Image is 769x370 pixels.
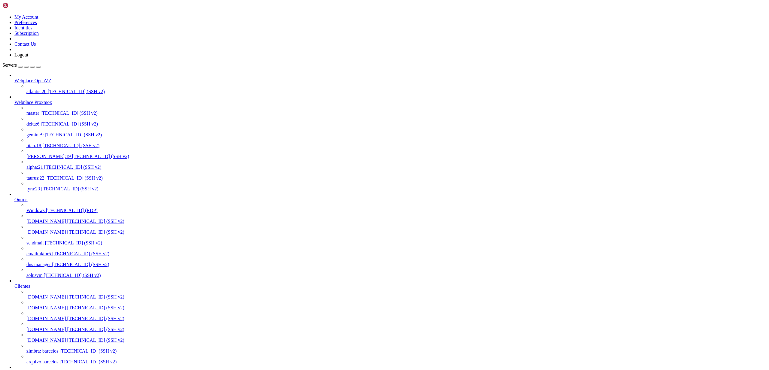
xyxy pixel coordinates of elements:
li: [DOMAIN_NAME] [TECHNICAL_ID] (SSH v2) [26,321,767,332]
a: arquivo.barcelos [TECHNICAL_ID] (SSH v2) [26,359,767,365]
span: [DOMAIN_NAME] [26,327,66,332]
a: lyra:23 [TECHNICAL_ID] (SSH v2) [26,186,767,192]
a: [DOMAIN_NAME] [TECHNICAL_ID] (SSH v2) [26,229,767,235]
span: solusvm [26,273,42,278]
a: taurus:22 [TECHNICAL_ID] (SSH v2) [26,175,767,181]
span: [DOMAIN_NAME] [26,294,66,299]
span: [TECHNICAL_ID] (SSH v2) [41,121,98,126]
span: gemini:9 [26,132,44,137]
a: dns manager [TECHNICAL_ID] (SSH v2) [26,262,767,267]
li: emailmktbr5 [TECHNICAL_ID] (SSH v2) [26,246,767,256]
a: Outros [14,197,767,202]
span: [TECHNICAL_ID] (SSH v2) [41,186,98,191]
a: Subscription [14,31,39,36]
li: [DOMAIN_NAME] [TECHNICAL_ID] (SSH v2) [26,213,767,224]
a: sendmail [TECHNICAL_ID] (SSH v2) [26,240,767,246]
span: [TECHNICAL_ID] (SSH v2) [52,262,109,267]
span: delta:6 [26,121,40,126]
span: [DOMAIN_NAME] [26,316,66,321]
a: atlantis:20 [TECHNICAL_ID] (SSH v2) [26,89,767,94]
span: [TECHNICAL_ID] (SSH v2) [72,154,129,159]
a: alpha:21 [TECHNICAL_ID] (SSH v2) [26,165,767,170]
li: Outros [14,192,767,278]
li: lyra:23 [TECHNICAL_ID] (SSH v2) [26,181,767,192]
li: [DOMAIN_NAME] [TECHNICAL_ID] (SSH v2) [26,289,767,300]
a: [DOMAIN_NAME] [TECHNICAL_ID] (SSH v2) [26,219,767,224]
span: [TECHNICAL_ID] (SSH v2) [67,327,124,332]
span: [TECHNICAL_ID] (SSH v2) [67,219,124,224]
span: [TECHNICAL_ID] (SSH v2) [42,143,99,148]
li: taurus:22 [TECHNICAL_ID] (SSH v2) [26,170,767,181]
span: [DOMAIN_NAME] [26,305,66,310]
a: master [TECHNICAL_ID] (SSH v2) [26,111,767,116]
span: [TECHNICAL_ID] (SSH v2) [44,165,101,170]
a: solusvm [TECHNICAL_ID] (SSH v2) [26,273,767,278]
li: [DOMAIN_NAME] [TECHNICAL_ID] (SSH v2) [26,311,767,321]
a: delta:6 [TECHNICAL_ID] (SSH v2) [26,121,767,127]
li: [DOMAIN_NAME] [TECHNICAL_ID] (SSH v2) [26,300,767,311]
a: [DOMAIN_NAME] [TECHNICAL_ID] (SSH v2) [26,294,767,300]
span: Clientes [14,284,30,289]
span: alpha:21 [26,165,43,170]
a: [PERSON_NAME]:19 [TECHNICAL_ID] (SSH v2) [26,154,767,159]
li: titan:18 [TECHNICAL_ID] (SSH v2) [26,138,767,148]
li: arquivo.barcelos [TECHNICAL_ID] (SSH v2) [26,354,767,365]
li: dns manager [TECHNICAL_ID] (SSH v2) [26,256,767,267]
span: master [26,111,39,116]
span: [TECHNICAL_ID] (RDP) [46,208,98,213]
span: [TECHNICAL_ID] (SSH v2) [67,229,124,235]
li: zimbra: barcelos [TECHNICAL_ID] (SSH v2) [26,343,767,354]
span: [TECHNICAL_ID] (SSH v2) [48,89,105,94]
li: [DOMAIN_NAME] [TECHNICAL_ID] (SSH v2) [26,332,767,343]
span: Outros [14,197,28,202]
span: Servers [2,62,17,68]
span: sendmail [26,240,44,245]
span: [TECHNICAL_ID] (SSH v2) [52,251,109,256]
span: atlantis:20 [26,89,47,94]
a: Windows [TECHNICAL_ID] (RDP) [26,208,767,213]
span: [DOMAIN_NAME] [26,219,66,224]
span: [TECHNICAL_ID] (SSH v2) [46,175,103,180]
span: [TECHNICAL_ID] (SSH v2) [59,359,117,364]
span: arquivo.barcelos [26,359,58,364]
a: Clientes [14,284,767,289]
li: alpha:21 [TECHNICAL_ID] (SSH v2) [26,159,767,170]
span: [DOMAIN_NAME] [26,229,66,235]
a: Preferences [14,20,37,25]
span: lyra:23 [26,186,40,191]
li: Windows [TECHNICAL_ID] (RDP) [26,202,767,213]
span: [TECHNICAL_ID] (SSH v2) [41,111,98,116]
a: zimbra: barcelos [TECHNICAL_ID] (SSH v2) [26,348,767,354]
span: [TECHNICAL_ID] (SSH v2) [67,294,124,299]
a: Webplace OpenVZ [14,78,767,83]
a: Identities [14,25,32,30]
span: Webplace Proxmox [14,100,52,105]
img: Shellngn [2,2,37,8]
li: Webplace Proxmox [14,94,767,192]
a: Servers [2,62,41,68]
li: Webplace OpenVZ [14,73,767,94]
li: Clientes [14,278,767,365]
li: solusvm [TECHNICAL_ID] (SSH v2) [26,267,767,278]
a: [DOMAIN_NAME] [TECHNICAL_ID] (SSH v2) [26,327,767,332]
span: [TECHNICAL_ID] (SSH v2) [67,338,124,343]
a: [DOMAIN_NAME] [TECHNICAL_ID] (SSH v2) [26,316,767,321]
li: [PERSON_NAME]:19 [TECHNICAL_ID] (SSH v2) [26,148,767,159]
span: Windows [26,208,45,213]
a: [DOMAIN_NAME] [TECHNICAL_ID] (SSH v2) [26,305,767,311]
a: gemini:9 [TECHNICAL_ID] (SSH v2) [26,132,767,138]
a: My Account [14,14,38,20]
li: [DOMAIN_NAME] [TECHNICAL_ID] (SSH v2) [26,224,767,235]
span: [TECHNICAL_ID] (SSH v2) [59,348,117,353]
li: atlantis:20 [TECHNICAL_ID] (SSH v2) [26,83,767,94]
a: Logout [14,52,28,57]
li: sendmail [TECHNICAL_ID] (SSH v2) [26,235,767,246]
span: titan:18 [26,143,41,148]
span: emailmktbr5 [26,251,51,256]
span: taurus:22 [26,175,44,180]
li: delta:6 [TECHNICAL_ID] (SSH v2) [26,116,767,127]
span: zimbra: barcelos [26,348,58,353]
span: [TECHNICAL_ID] (SSH v2) [67,305,124,310]
a: Webplace Proxmox [14,100,767,105]
span: dns manager [26,262,51,267]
